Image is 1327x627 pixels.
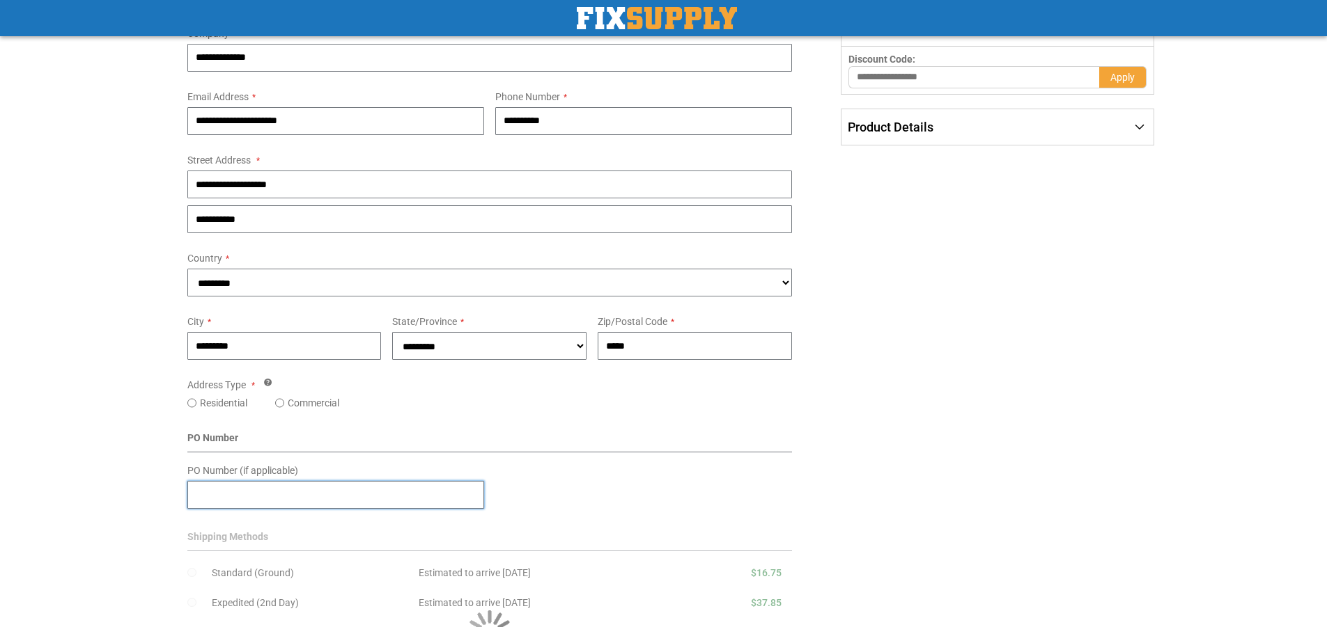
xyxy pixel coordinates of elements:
[187,28,229,39] span: Company
[187,316,204,327] span: City
[187,253,222,264] span: Country
[392,316,457,327] span: State/Province
[187,154,251,166] span: Street Address
[848,54,915,65] span: Discount Code:
[187,431,793,452] div: PO Number
[187,465,298,476] span: PO Number (if applicable)
[1099,66,1147,88] button: Apply
[288,396,339,410] label: Commercial
[495,91,560,102] span: Phone Number
[848,120,933,134] span: Product Details
[187,379,246,390] span: Address Type
[187,91,249,102] span: Email Address
[598,316,667,327] span: Zip/Postal Code
[577,7,737,29] img: Fix Industrial Supply
[577,7,737,29] a: store logo
[1110,72,1135,83] span: Apply
[200,396,247,410] label: Residential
